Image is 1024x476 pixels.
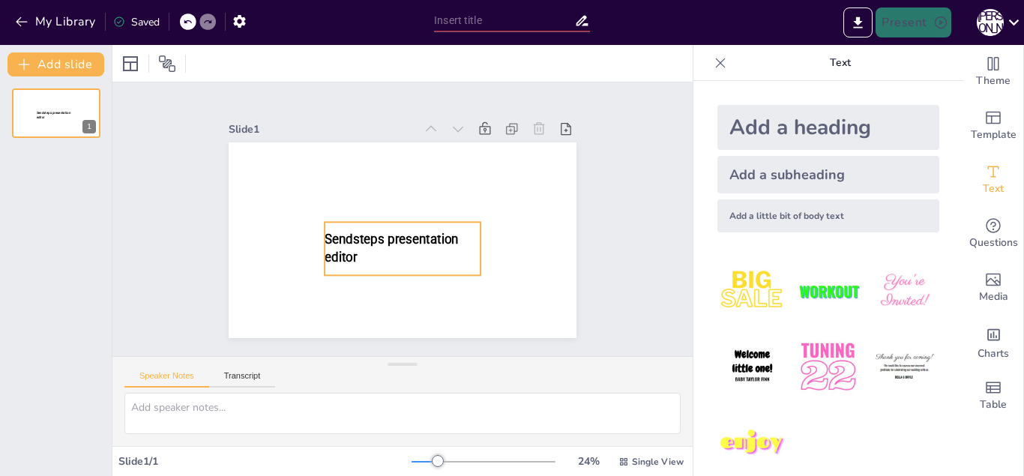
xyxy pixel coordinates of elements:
div: Add a table [963,369,1023,423]
img: 2.jpeg [793,256,863,326]
div: Add a subheading [717,156,939,193]
button: Transcript [209,371,276,388]
img: 6.jpeg [870,332,939,402]
div: Add a heading [717,105,939,150]
p: Text [732,45,948,81]
button: Speaker Notes [124,371,209,388]
img: 1.jpeg [717,256,787,326]
input: Insert title [434,10,574,31]
div: 1 [82,120,96,133]
div: Layout [118,52,142,76]
img: 3.jpeg [870,256,939,326]
span: Sendsteps presentation editor [325,232,458,265]
div: Add charts and graphs [963,315,1023,369]
button: Export to PowerPoint [843,7,873,37]
button: Present [876,7,951,37]
div: Get real-time input from your audience [963,207,1023,261]
span: Questions [969,235,1018,251]
div: Add images, graphics, shapes or video [963,261,1023,315]
div: Sendsteps presentation editor1 [12,88,100,138]
button: О [PERSON_NAME] [977,7,1004,37]
div: Slide 1 [229,122,415,136]
span: Text [983,181,1004,197]
div: 24 % [570,454,606,469]
span: Template [971,127,1017,143]
span: Media [979,289,1008,305]
span: Single View [632,456,684,468]
span: Sendsteps presentation editor [37,111,70,119]
span: Charts [978,346,1009,362]
div: Add a little bit of body text [717,199,939,232]
div: О [PERSON_NAME] [977,9,1004,36]
div: Change the overall theme [963,45,1023,99]
img: 4.jpeg [717,332,787,402]
img: 5.jpeg [793,332,863,402]
div: Add text boxes [963,153,1023,207]
div: Add ready made slides [963,99,1023,153]
span: Table [980,397,1007,413]
button: Add slide [7,52,104,76]
div: Slide 1 / 1 [118,454,412,469]
button: My Library [11,10,102,34]
span: Position [158,55,176,73]
span: Theme [976,73,1011,89]
div: Saved [113,15,160,29]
